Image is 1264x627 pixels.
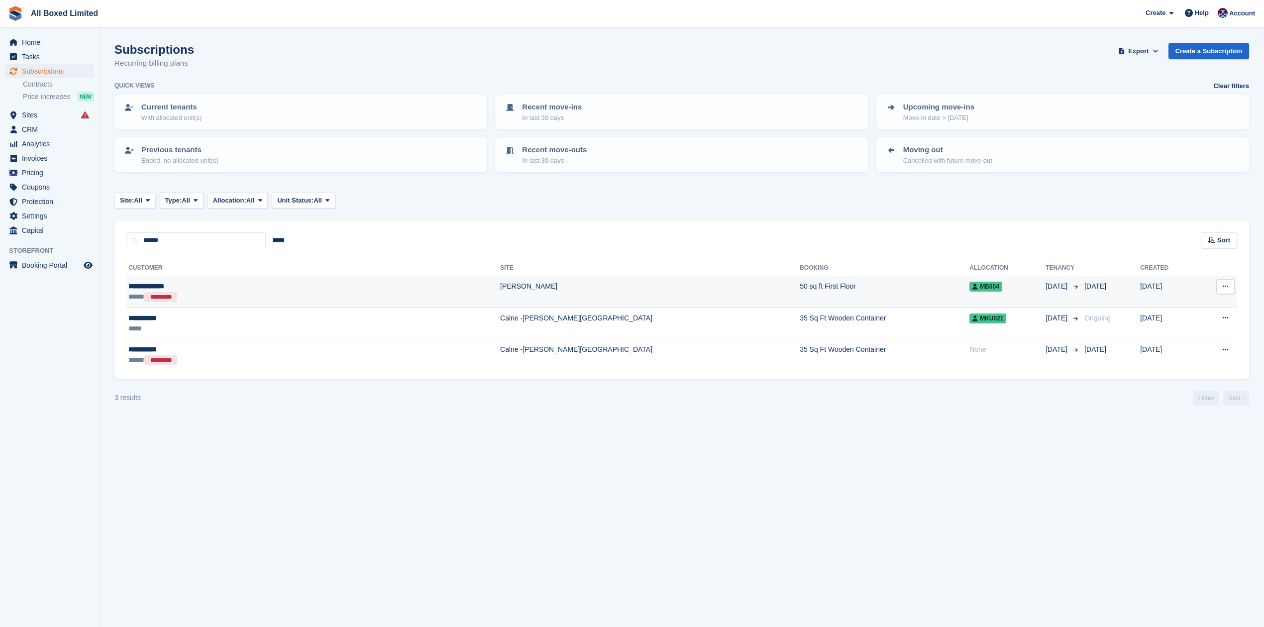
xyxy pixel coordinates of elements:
[114,43,194,56] h1: Subscriptions
[22,151,82,165] span: Invoices
[314,196,322,206] span: All
[1223,391,1249,406] a: Next
[522,156,587,166] p: In last 30 days
[5,166,94,180] a: menu
[1140,276,1196,308] td: [DATE]
[81,111,89,119] i: Smart entry sync failures have occurred
[1193,391,1219,406] a: Previous
[1218,8,1228,18] img: Eliza Goss
[141,144,218,156] p: Previous tenants
[800,308,969,339] td: 35 Sq Ft Wooden Container
[22,166,82,180] span: Pricing
[1217,235,1230,245] span: Sort
[522,113,582,123] p: In last 30 days
[522,144,587,156] p: Recent move-outs
[1146,8,1165,18] span: Create
[22,108,82,122] span: Sites
[5,50,94,64] a: menu
[1128,46,1149,56] span: Export
[5,122,94,136] a: menu
[903,144,992,156] p: Moving out
[1195,8,1209,18] span: Help
[1168,43,1249,59] a: Create a Subscription
[120,196,134,206] span: Site:
[1191,391,1251,406] nav: Page
[115,138,486,171] a: Previous tenants Ended, no allocated unit(s)
[877,96,1248,128] a: Upcoming move-ins Move-in date > [DATE]
[114,81,155,90] h6: Quick views
[1084,314,1111,322] span: Ongoing
[5,209,94,223] a: menu
[1046,260,1080,276] th: Tenancy
[141,113,202,123] p: With allocated unit(s)
[1229,8,1255,18] span: Account
[141,156,218,166] p: Ended, no allocated unit(s)
[126,260,500,276] th: Customer
[1046,281,1069,292] span: [DATE]
[23,80,94,89] a: Contracts
[500,260,800,276] th: Site
[5,180,94,194] a: menu
[160,192,204,209] button: Type: All
[969,344,1046,355] div: None
[969,282,1002,292] span: MB004
[22,180,82,194] span: Coupons
[27,5,102,21] a: All Boxed Limited
[903,113,974,123] p: Move-in date > [DATE]
[5,64,94,78] a: menu
[23,92,71,102] span: Price increases
[82,259,94,271] a: Preview store
[1140,339,1196,371] td: [DATE]
[22,64,82,78] span: Subscriptions
[969,260,1046,276] th: Allocation
[969,313,1006,323] span: MKU021
[1084,282,1106,290] span: [DATE]
[903,102,974,113] p: Upcoming move-ins
[277,196,314,206] span: Unit Status:
[22,209,82,223] span: Settings
[114,58,194,69] p: Recurring billing plans
[115,96,486,128] a: Current tenants With allocated unit(s)
[246,196,255,206] span: All
[800,276,969,308] td: 50 sq ft First Floor
[496,138,867,171] a: Recent move-outs In last 30 days
[9,246,99,256] span: Storefront
[500,339,800,371] td: Calne -[PERSON_NAME][GEOGRAPHIC_DATA]
[5,137,94,151] a: menu
[134,196,142,206] span: All
[5,195,94,209] a: menu
[141,102,202,113] p: Current tenants
[5,108,94,122] a: menu
[22,50,82,64] span: Tasks
[114,393,141,403] div: 3 results
[165,196,182,206] span: Type:
[208,192,268,209] button: Allocation: All
[22,195,82,209] span: Protection
[877,138,1248,171] a: Moving out Cancelled with future move-out
[1140,308,1196,339] td: [DATE]
[1046,344,1069,355] span: [DATE]
[213,196,246,206] span: Allocation:
[1084,345,1106,353] span: [DATE]
[800,260,969,276] th: Booking
[5,223,94,237] a: menu
[500,308,800,339] td: Calne -[PERSON_NAME][GEOGRAPHIC_DATA]
[1213,81,1249,91] a: Clear filters
[78,92,94,102] div: NEW
[22,223,82,237] span: Capital
[8,6,23,21] img: stora-icon-8386f47178a22dfd0bd8f6a31ec36ba5ce8667c1dd55bd0f319d3a0aa187defe.svg
[272,192,335,209] button: Unit Status: All
[23,91,94,102] a: Price increases NEW
[5,258,94,272] a: menu
[22,122,82,136] span: CRM
[800,339,969,371] td: 35 Sq Ft Wooden Container
[496,96,867,128] a: Recent move-ins In last 30 days
[1046,313,1069,323] span: [DATE]
[22,137,82,151] span: Analytics
[500,276,800,308] td: [PERSON_NAME]
[5,35,94,49] a: menu
[182,196,190,206] span: All
[114,192,156,209] button: Site: All
[22,35,82,49] span: Home
[522,102,582,113] p: Recent move-ins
